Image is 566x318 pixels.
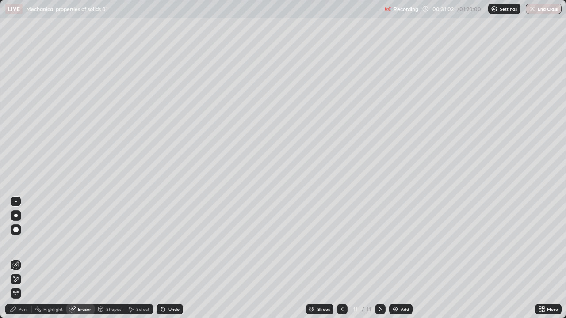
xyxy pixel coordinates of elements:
img: class-settings-icons [491,5,498,12]
div: Slides [317,307,330,311]
div: Undo [168,307,180,311]
p: Settings [500,7,517,11]
p: Mechanical properties of solids 01 [26,5,108,12]
div: / [362,307,364,312]
div: 11 [366,305,371,313]
button: End Class [526,4,562,14]
div: 11 [351,307,360,312]
div: Eraser [78,307,91,311]
div: Shapes [106,307,121,311]
div: Highlight [43,307,63,311]
div: Add [401,307,409,311]
span: Erase all [11,291,21,296]
img: end-class-cross [529,5,536,12]
p: Recording [394,6,418,12]
div: Select [136,307,149,311]
img: recording.375f2c34.svg [385,5,392,12]
div: Pen [19,307,27,311]
div: More [547,307,558,311]
img: add-slide-button [392,306,399,313]
p: LIVE [8,5,20,12]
